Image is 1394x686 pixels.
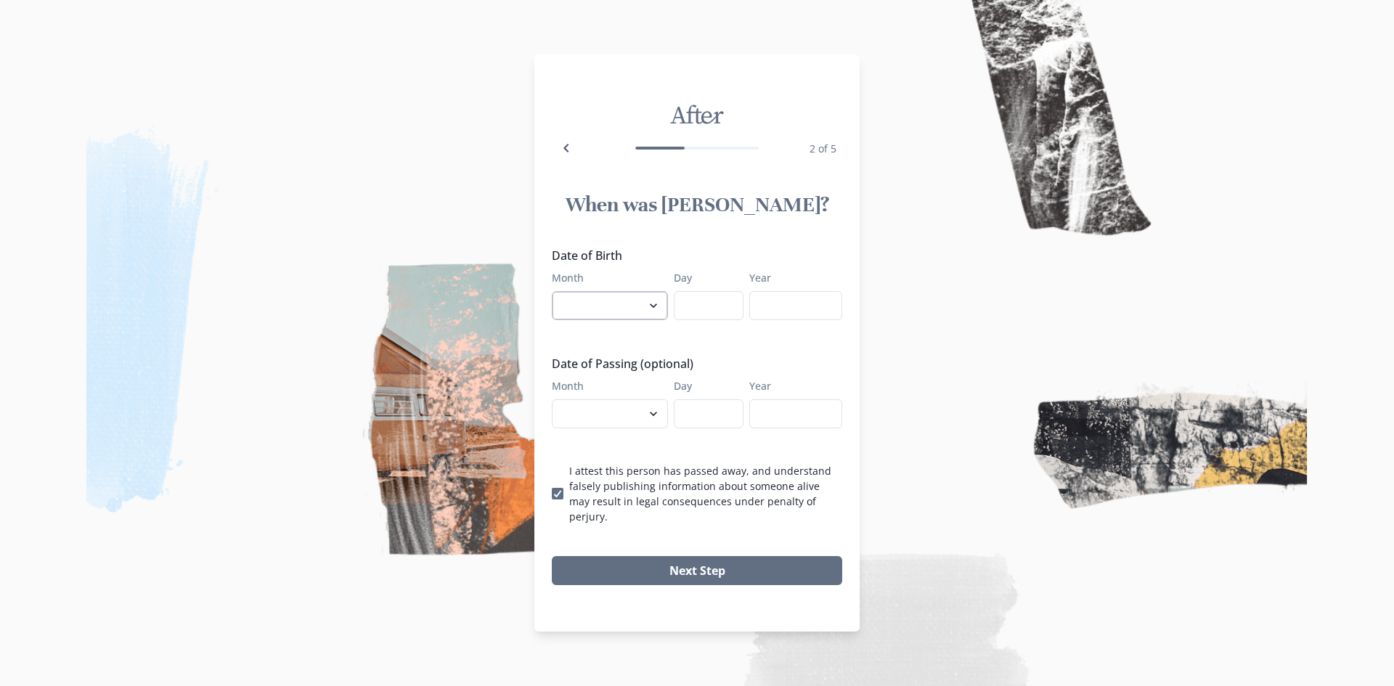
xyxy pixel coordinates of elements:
label: Month [552,378,659,393]
legend: Date of Passing (optional) [552,355,833,372]
legend: Date of Birth [552,247,833,264]
label: Month [552,270,659,285]
h1: When was [PERSON_NAME]? [552,192,842,218]
label: Day [674,378,735,393]
button: Back [552,134,581,163]
label: Year [749,378,833,393]
button: Next Step [552,556,842,585]
span: 2 of 5 [810,142,836,155]
p: I attest this person has passed away, and understand falsely publishing information about someone... [569,463,842,524]
label: Year [749,270,833,285]
label: Day [674,270,735,285]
